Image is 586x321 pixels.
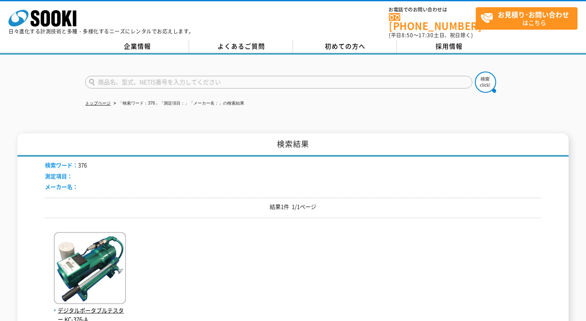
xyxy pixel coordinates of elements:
a: よくあるご質問 [189,40,293,53]
span: メーカー名： [45,183,78,191]
img: btn_search.png [475,72,496,93]
input: 商品名、型式、NETIS番号を入力してください [85,76,472,89]
span: 測定項目： [45,172,73,180]
span: (平日 ～ 土日、祝日除く) [389,31,473,39]
a: 企業情報 [85,40,189,53]
span: お電話でのお問い合わせは [389,7,476,12]
li: 376 [45,161,87,170]
a: 初めての方へ [293,40,397,53]
strong: お見積り･お問い合わせ [498,9,569,19]
a: トップページ [85,101,111,105]
span: 17:30 [419,31,434,39]
img: KC-376-A [54,232,126,306]
a: 採用情報 [397,40,501,53]
li: 「検索ワード：376」「測定項目：」「メーカー名：」の検索結果 [112,99,244,108]
span: はこちら [480,8,577,29]
span: 初めての方へ [325,42,366,51]
h1: 検索結果 [17,133,569,157]
p: 結果1件 1/1ページ [45,202,541,211]
span: 8:50 [402,31,413,39]
a: [PHONE_NUMBER] [389,13,476,30]
span: 検索ワード： [45,161,78,169]
a: お見積り･お問い合わせはこちら [476,7,578,30]
p: 日々進化する計測技術と多種・多様化するニーズにレンタルでお応えします。 [8,29,194,34]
